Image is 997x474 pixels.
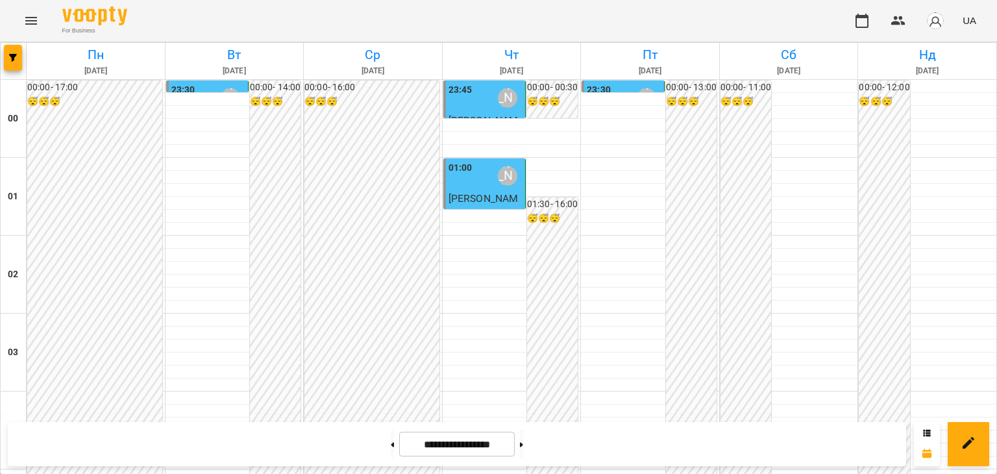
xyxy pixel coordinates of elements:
[16,5,47,36] button: Menu
[167,45,302,65] h6: Вт
[29,65,163,77] h6: [DATE]
[8,112,18,126] h6: 00
[859,81,909,95] h6: 00:00 - 12:00
[666,81,717,95] h6: 00:00 - 13:00
[306,65,440,77] h6: [DATE]
[637,88,656,108] div: Мосюра Лариса
[250,81,301,95] h6: 00:00 - 14:00
[666,95,717,109] h6: 😴😴😴
[449,83,473,97] label: 23:45
[8,190,18,204] h6: 01
[449,161,473,175] label: 01:00
[859,95,909,109] h6: 😴😴😴
[221,88,240,108] div: Мосюра Лариса
[963,14,976,27] span: UA
[27,95,162,109] h6: 😴😴😴
[527,81,578,95] h6: 00:00 - 00:30
[8,345,18,360] h6: 03
[167,65,302,77] h6: [DATE]
[527,212,578,226] h6: 😴😴😴
[304,81,439,95] h6: 00:00 - 16:00
[860,65,994,77] h6: [DATE]
[498,166,517,186] div: Мосюра Лариса
[957,8,981,32] button: UA
[583,45,717,65] h6: Пт
[445,45,579,65] h6: Чт
[8,268,18,282] h6: 02
[498,88,517,108] div: Мосюра Лариса
[306,45,440,65] h6: Ср
[720,95,771,109] h6: 😴😴😴
[583,65,717,77] h6: [DATE]
[62,27,127,35] span: For Business
[449,114,519,142] span: [PERSON_NAME]
[29,45,163,65] h6: Пн
[62,6,127,25] img: Voopty Logo
[926,12,944,30] img: avatar_s.png
[860,45,994,65] h6: Нд
[445,65,579,77] h6: [DATE]
[527,197,578,212] h6: 01:30 - 16:00
[720,81,771,95] h6: 00:00 - 11:00
[527,95,578,109] h6: 😴😴😴
[250,95,301,109] h6: 😴😴😴
[449,192,519,220] span: [PERSON_NAME]
[304,95,439,109] h6: 😴😴😴
[722,65,856,77] h6: [DATE]
[171,83,195,97] label: 23:30
[722,45,856,65] h6: Сб
[27,81,162,95] h6: 00:00 - 17:00
[587,83,611,97] label: 23:30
